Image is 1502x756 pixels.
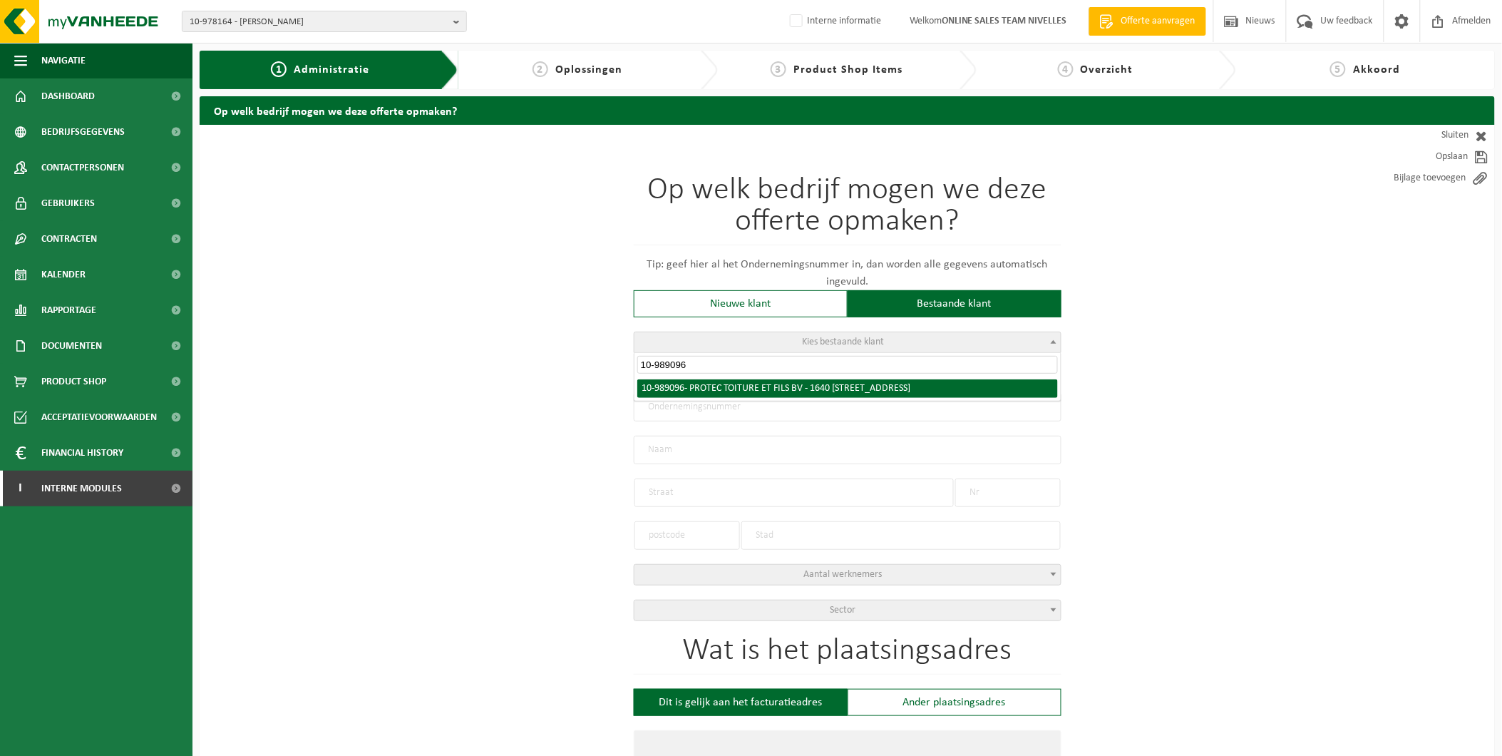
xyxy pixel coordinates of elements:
[1243,61,1488,78] a: 5Akkoord
[555,64,622,76] span: Oplossingen
[804,569,883,580] span: Aantal werknemers
[1367,168,1495,189] a: Bijlage toevoegen
[210,61,430,78] a: 1Administratie
[190,11,448,33] span: 10-978164 - [PERSON_NAME]
[41,435,123,471] span: Financial History
[741,521,1061,550] input: Stad
[1367,125,1495,146] a: Sluiten
[533,61,548,77] span: 2
[802,337,884,347] span: Kies bestaande klant
[200,96,1495,124] h2: Op welk bedrijf mogen we deze offerte opmaken?
[41,150,124,185] span: Contactpersonen
[41,471,122,506] span: Interne modules
[41,364,106,399] span: Product Shop
[634,436,1061,464] input: Naam
[41,185,95,221] span: Gebruikers
[848,290,1061,317] div: Bestaande klant
[942,16,1067,26] strong: ONLINE SALES TEAM NIVELLES
[955,479,1061,507] input: Nr
[41,43,86,78] span: Navigatie
[637,379,1058,398] li: - PROTEC TOITURE ET FILS BV - 1640 [STREET_ADDRESS]
[634,175,1061,245] h1: Op welk bedrijf mogen we deze offerte opmaken?
[634,290,848,317] div: Nieuwe klant
[41,328,102,364] span: Documenten
[182,11,467,32] button: 10-978164 - [PERSON_NAME]
[1353,64,1400,76] span: Akkoord
[830,605,856,615] span: Sector
[634,479,954,507] input: Straat
[848,689,1061,716] div: Ander plaatsingsadres
[634,635,1061,675] h1: Wat is het plaatsingsadres
[793,64,902,76] span: Product Shop Items
[1058,61,1074,77] span: 4
[1089,7,1206,36] a: Offerte aanvragen
[771,61,786,77] span: 3
[41,257,86,292] span: Kalender
[1330,61,1346,77] span: 5
[634,393,1061,422] input: Ondernemingsnummer
[725,61,948,78] a: 3Product Shop Items
[41,399,157,435] span: Acceptatievoorwaarden
[41,114,125,150] span: Bedrijfsgegevens
[787,11,881,32] label: Interne informatie
[271,61,287,77] span: 1
[14,471,27,506] span: I
[1367,146,1495,168] a: Opslaan
[1118,14,1199,29] span: Offerte aanvragen
[634,521,740,550] input: postcode
[41,292,96,328] span: Rapportage
[294,64,369,76] span: Administratie
[634,256,1061,290] p: Tip: geef hier al het Ondernemingsnummer in, dan worden alle gegevens automatisch ingevuld.
[642,383,684,394] span: 10-989096
[1081,64,1133,76] span: Overzicht
[984,61,1207,78] a: 4Overzicht
[634,689,848,716] div: Dit is gelijk aan het facturatieadres
[465,61,689,78] a: 2Oplossingen
[41,78,95,114] span: Dashboard
[41,221,97,257] span: Contracten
